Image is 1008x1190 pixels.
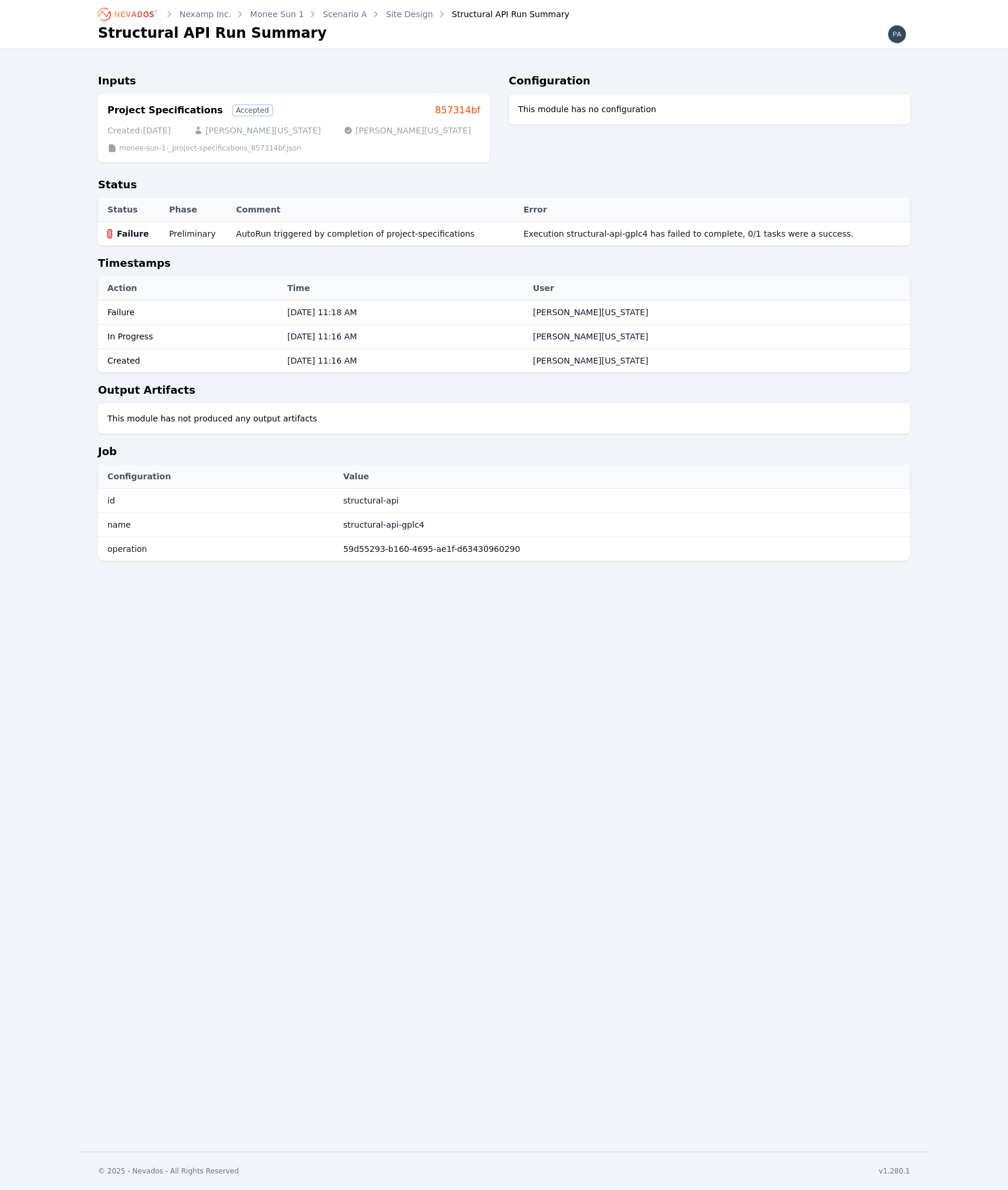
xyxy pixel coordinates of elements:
[509,94,910,125] div: This module has no configuration
[107,125,171,136] p: Created: [DATE]
[98,176,910,198] h2: Status
[107,544,147,554] span: operation
[117,228,149,240] span: Failure
[98,276,282,300] th: Action
[98,73,490,94] h2: Inputs
[436,8,570,20] div: Structural API Run Summary
[879,1166,910,1176] div: v1.280.1
[98,465,338,489] th: Configuration
[518,198,910,222] th: Error
[282,325,527,349] td: [DATE] 11:16 AM
[98,5,570,24] nav: Breadcrumb
[386,8,433,20] a: Site Design
[230,198,518,222] th: Comment
[107,520,131,529] span: name
[527,325,910,349] td: [PERSON_NAME][US_STATE]
[107,306,276,318] div: Failure
[250,8,304,20] a: Monee Sun 1
[194,125,321,136] p: [PERSON_NAME][US_STATE]
[338,465,910,489] th: Value
[338,513,910,537] td: structural-api-gplc4
[107,496,115,505] span: id
[169,228,215,240] div: Preliminary
[282,276,527,300] th: Time
[230,222,518,246] td: AutoRun triggered by completion of project-specifications
[179,8,231,20] a: Nexamp Inc.
[233,104,273,116] div: Accepted
[527,349,910,373] td: [PERSON_NAME][US_STATE]
[98,24,327,42] h1: Structural API Run Summary
[98,382,910,403] h2: Output Artifacts
[527,300,910,325] td: [PERSON_NAME][US_STATE]
[282,349,527,373] td: [DATE] 11:16 AM
[98,443,910,465] h2: Job
[98,403,910,434] div: This module has not produced any output artifacts
[282,300,527,325] td: [DATE] 11:18 AM
[338,537,910,561] td: 59d55293-b160-4695-ae1f-d63430960290
[338,489,910,513] td: structural-api
[518,222,910,246] td: Execution structural-api-gplc4 has failed to complete, 0/1 tasks were a success.
[107,355,276,367] div: Created
[98,198,163,222] th: Status
[435,103,480,117] a: 857314bf
[163,198,230,222] th: Phase
[107,331,276,342] div: In Progress
[527,276,910,300] th: User
[323,8,367,20] a: Scenario A
[888,25,906,44] img: patrick@nevados.solar
[98,1166,239,1176] div: © 2025 - Nevados - All Rights Reserved
[343,125,471,136] p: [PERSON_NAME][US_STATE]
[509,73,910,94] h2: Configuration
[98,255,910,276] h2: Timestamps
[119,143,302,153] p: monee-sun-1-_project-specifications_857314bf.json
[107,103,223,117] h3: Project Specifications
